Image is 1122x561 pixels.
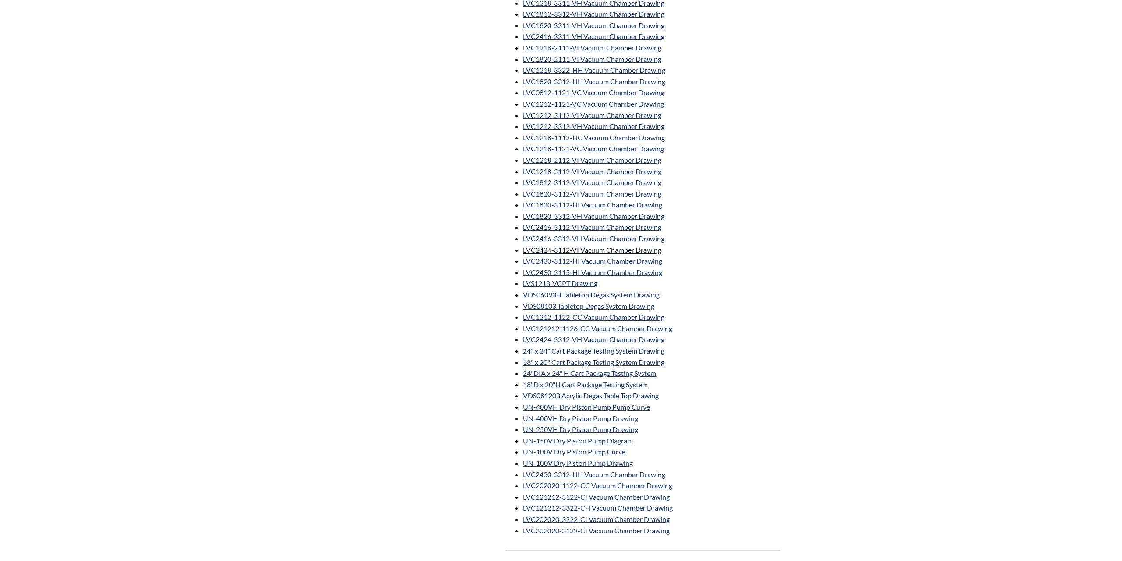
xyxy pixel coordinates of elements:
[523,526,670,535] a: LVC202020-3122-CI Vacuum Chamber Drawing
[523,279,597,287] a: LVS1218-VCPT Drawing
[523,369,656,377] a: 24"DIA x 24" H Cart Package Testing System
[523,335,664,343] a: LVC2424-3312-VH Vacuum Chamber Drawing
[523,32,664,40] a: LVC2416-3311-VH Vacuum Chamber Drawing
[523,156,661,164] a: LVC1218-2112-VI Vacuum Chamber Drawing
[523,55,661,63] a: LVC1820-2111-VI Vacuum Chamber Drawing
[523,493,670,501] a: LVC121212-3122-CI Vacuum Chamber Drawing
[523,21,664,29] a: LVC1820-3311-VH Vacuum Chamber Drawing
[523,212,664,220] a: LVC1820-3312-VH Vacuum Chamber Drawing
[523,200,662,209] a: LVC1820-3112-HI Vacuum Chamber Drawing
[523,347,664,355] a: 24" x 24" Cart Package Testing System Drawing
[523,391,659,400] a: VDS081203 Acrylic Degas Table Top Drawing
[523,358,664,366] a: 18" x 20" Cart Package Testing System Drawing
[523,178,661,186] a: LVC1812-3112-VI Vacuum Chamber Drawing
[523,144,664,153] a: LVC1218-1121-VC Vacuum Chamber Drawing
[523,88,664,96] a: LVC0812-1121-VC Vacuum Chamber Drawing
[523,122,664,130] a: LVC1212-3312-VH Vacuum Chamber Drawing
[523,403,650,411] a: UN-400VH Dry Piston Pump Pump Curve
[523,111,661,119] a: LVC1212-3112-VI Vacuum Chamber Drawing
[523,459,633,467] a: UN-100V Dry Piston Pump Drawing
[523,246,661,254] a: LVC2424-3112-VI Vacuum Chamber Drawing
[523,167,661,175] a: LVC1218-3112-VI Vacuum Chamber Drawing
[523,515,670,523] a: LVC202020-3222-CI Vacuum Chamber Drawing
[523,43,661,52] a: LVC1218-2111-VI Vacuum Chamber Drawing
[523,133,665,142] a: LVC1218-1112-HC Vacuum Chamber Drawing
[523,100,664,108] a: LVC1212-1121-VC Vacuum Chamber Drawing
[523,470,665,479] a: LVC2430-3312-HH Vacuum Chamber Drawing
[523,380,648,389] a: 18"D x 20"H Cart Package Testing System
[523,268,662,276] a: LVC2430-3115-HI Vacuum Chamber Drawing
[523,425,638,433] a: UN-250VH Dry Piston Pump Drawing
[523,66,665,74] a: LVC1218-3322-HH Vacuum Chamber Drawing
[523,504,673,512] a: LVC121212-3322-CH Vacuum Chamber Drawing
[523,481,672,490] a: LVC202020-1122-CC Vacuum Chamber Drawing
[523,302,654,310] a: VDS08103 Tabletop Degas System Drawing
[523,234,664,243] a: LVC2416-3312-VH Vacuum Chamber Drawing
[523,436,633,445] a: UN-150V Dry Piston Pump Diagram
[523,257,662,265] a: LVC2430-3112-HI Vacuum Chamber Drawing
[523,313,664,321] a: LVC1212-1122-CC Vacuum Chamber Drawing
[523,223,661,231] a: LVC2416-3112-VI Vacuum Chamber Drawing
[523,324,672,332] a: LVC121212-1126-CC Vacuum Chamber Drawing
[523,447,625,456] a: UN-100V Dry Piston Pump Curve
[523,414,638,422] a: UN-400VH Dry Piston Pump Drawing
[523,290,660,299] a: VDS06093H Tabletop Degas System Drawing
[523,189,661,198] a: LVC1820-3112-VI Vacuum Chamber Drawing
[523,10,664,18] a: LVC1812-3312-VH Vacuum Chamber Drawing
[523,77,665,86] a: LVC1820-3312-HH Vacuum Chamber Drawing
